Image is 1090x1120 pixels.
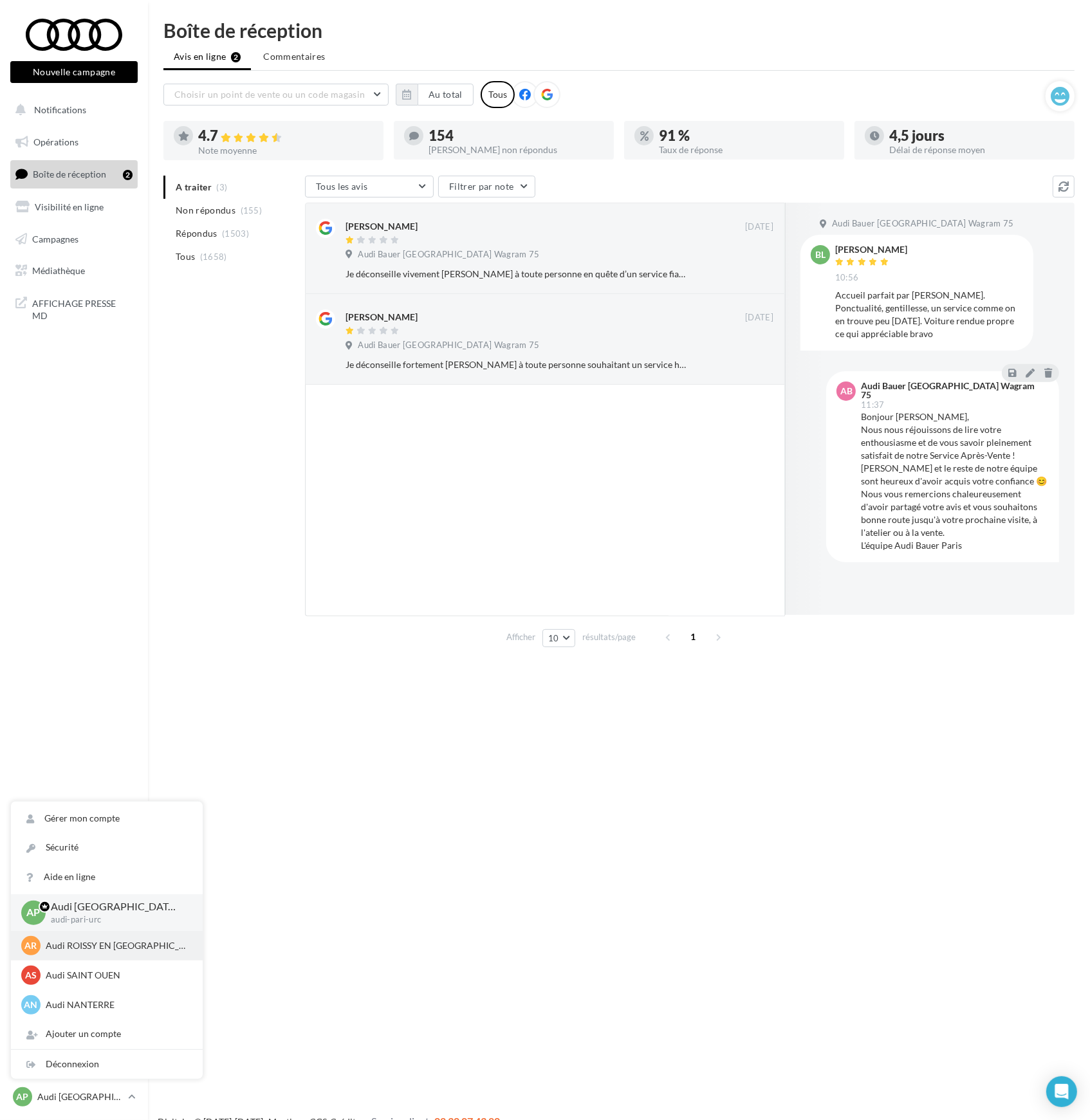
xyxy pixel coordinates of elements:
span: Audi Bauer [GEOGRAPHIC_DATA] Wagram 75 [358,340,539,351]
div: 4,5 jours [889,129,1064,143]
span: BL [815,248,826,261]
p: Audi ROISSY EN [GEOGRAPHIC_DATA] [46,939,187,952]
span: AB [840,385,853,398]
button: Tous les avis [305,176,434,197]
div: Ajouter un compte [11,1020,203,1049]
div: Audi Bauer [GEOGRAPHIC_DATA] Wagram 75 [861,381,1046,399]
span: AP [17,1090,29,1103]
span: (1658) [200,252,227,262]
span: Afficher [506,631,535,643]
span: Campagnes [32,233,79,244]
span: Répondus [176,227,217,240]
div: Tous [481,81,515,108]
span: Commentaires [263,50,325,63]
span: 10:56 [835,272,859,284]
span: 1 [683,627,704,647]
div: [PERSON_NAME] [835,245,907,254]
p: Audi [GEOGRAPHIC_DATA] 17 [37,1090,123,1103]
div: Je déconseille vivement [PERSON_NAME] à toute personne en quête d’un service fiable et respectueu... [346,268,690,280]
div: Délai de réponse moyen [889,145,1064,154]
div: [PERSON_NAME] [346,220,418,233]
button: Notifications [8,96,135,124]
button: Au total [396,84,474,106]
p: Audi [GEOGRAPHIC_DATA] 17 [51,899,182,914]
div: Boîte de réception [163,21,1075,40]
span: AR [25,939,37,952]
div: 2 [123,170,133,180]
span: Tous [176,250,195,263]
a: Aide en ligne [11,863,203,892]
div: [PERSON_NAME] non répondus [429,145,604,154]
a: AP Audi [GEOGRAPHIC_DATA] 17 [10,1085,138,1109]
a: Sécurité [11,833,203,862]
a: Médiathèque [8,257,140,284]
span: [DATE] [745,221,773,233]
span: AFFICHAGE PRESSE MD [32,295,133,322]
span: Opérations [33,136,79,147]
a: Boîte de réception2 [8,160,140,188]
div: Note moyenne [198,146,373,155]
a: AFFICHAGE PRESSE MD [8,289,140,327]
button: Au total [418,84,474,106]
button: Choisir un point de vente ou un code magasin [163,84,389,106]
div: Bonjour [PERSON_NAME], Nous nous réjouissons de lire votre enthousiasme et de vous savoir pleinem... [861,410,1049,552]
div: [PERSON_NAME] [346,311,418,324]
span: AN [24,998,38,1011]
div: Je déconseille fortement [PERSON_NAME] à toute personne souhaitant un service honnête et professi... [346,358,690,371]
div: 4.7 [198,129,373,143]
span: (155) [241,205,263,216]
p: audi-pari-urc [51,914,182,926]
span: Médiathèque [32,265,85,276]
div: Taux de réponse [659,145,834,154]
a: Campagnes [8,226,140,253]
div: Déconnexion [11,1050,203,1079]
p: Audi NANTERRE [46,998,187,1011]
span: Visibilité en ligne [35,201,104,212]
span: Choisir un point de vente ou un code magasin [174,89,365,100]
span: Non répondus [176,204,236,217]
span: (1503) [222,228,249,239]
div: 91 % [659,129,834,143]
span: Audi Bauer [GEOGRAPHIC_DATA] Wagram 75 [832,218,1013,230]
a: Visibilité en ligne [8,194,140,221]
a: Opérations [8,129,140,156]
span: Boîte de réception [33,169,106,179]
span: Tous les avis [316,181,368,192]
div: 154 [429,129,604,143]
span: Audi Bauer [GEOGRAPHIC_DATA] Wagram 75 [358,249,539,261]
span: résultats/page [582,631,636,643]
a: Gérer mon compte [11,804,203,833]
span: AS [25,969,37,982]
span: 11:37 [861,401,885,409]
div: Accueil parfait par [PERSON_NAME]. Ponctualité, gentillesse, un service comme on en trouve peu [D... [835,289,1023,340]
span: AP [27,905,41,920]
button: Filtrer par note [438,176,535,197]
button: 10 [542,629,575,647]
span: [DATE] [745,312,773,324]
span: 10 [548,633,559,643]
div: Open Intercom Messenger [1046,1076,1077,1107]
span: Notifications [34,104,86,115]
p: Audi SAINT OUEN [46,969,187,982]
button: Nouvelle campagne [10,61,138,83]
